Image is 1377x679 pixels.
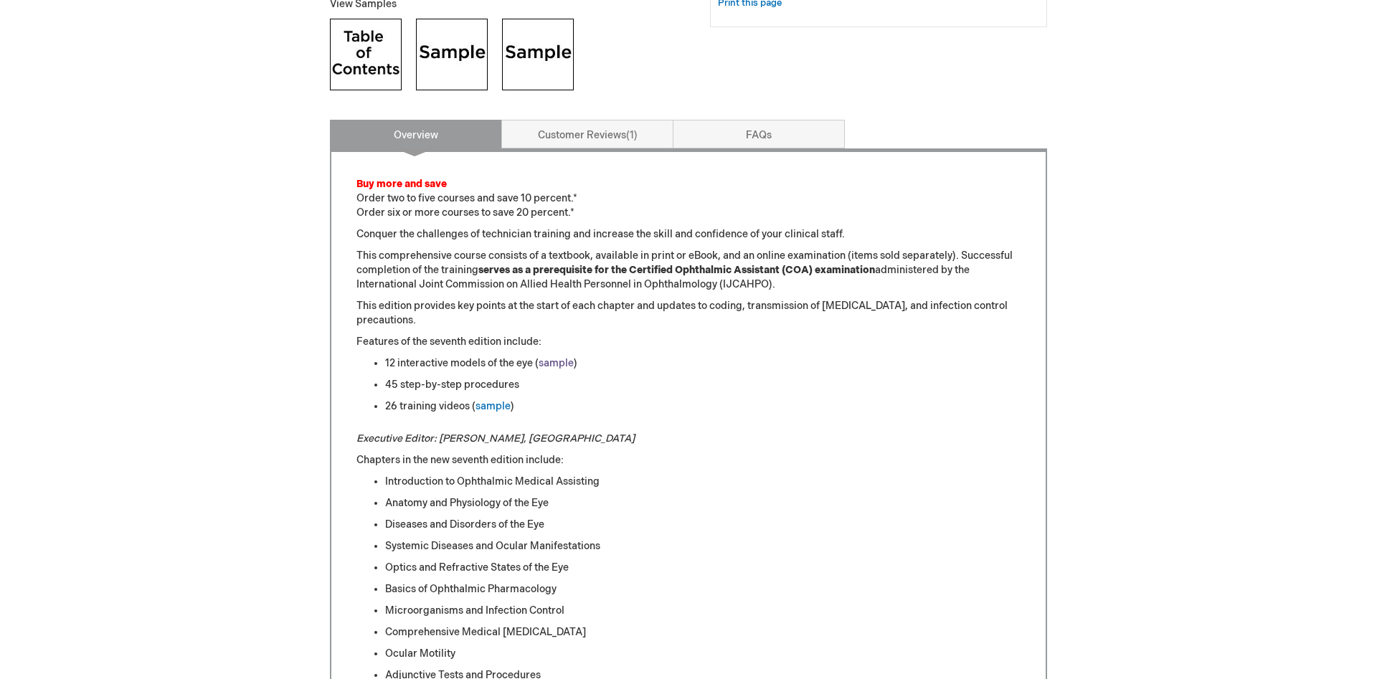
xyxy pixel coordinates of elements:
[356,453,1021,467] p: Chapters in the new seventh edition include:
[626,129,638,141] span: 1
[385,582,1021,597] li: Basics of Ophthalmic Pharmacology
[356,249,1021,292] p: This comprehensive course consists of a textbook, available in print or eBook, and an online exam...
[385,475,1021,489] li: Introduction to Ophthalmic Medical Assisting
[356,178,447,190] font: Buy more and save
[673,120,845,148] a: FAQs
[478,264,875,276] strong: serves as a prerequisite for the Certified Ophthalmic Assistant (COA) examination
[330,19,402,90] img: Click to view
[385,647,1021,661] li: Ocular Motility
[539,357,574,369] a: sample
[475,400,511,412] a: sample
[416,19,488,90] img: Click to view
[385,539,1021,554] li: Systemic Diseases and Ocular Manifestations
[385,356,1021,371] div: 12 interactive models of the eye ( )
[356,335,1021,349] p: Features of the seventh edition include:
[501,120,673,148] a: Customer Reviews1
[502,19,574,90] img: Click to view
[356,227,1021,242] p: Conquer the challenges of technician training and increase the skill and confidence of your clini...
[385,378,1021,392] div: 45 step-by-step procedures
[385,625,1021,640] li: Comprehensive Medical [MEDICAL_DATA]
[385,399,1021,414] div: 26 training videos ( )
[356,299,1021,328] p: This edition provides key points at the start of each chapter and updates to coding, transmission...
[385,496,1021,511] li: Anatomy and Physiology of the Eye
[330,120,502,148] a: Overview
[356,432,635,445] em: Executive Editor: [PERSON_NAME], [GEOGRAPHIC_DATA]
[385,604,1021,618] li: Microorganisms and Infection Control
[356,177,1021,220] p: Order two to five courses and save 10 percent.* Order six or more courses to save 20 percent.*
[385,561,1021,575] li: Optics and Refractive States of the Eye
[385,518,1021,532] li: Diseases and Disorders of the Eye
